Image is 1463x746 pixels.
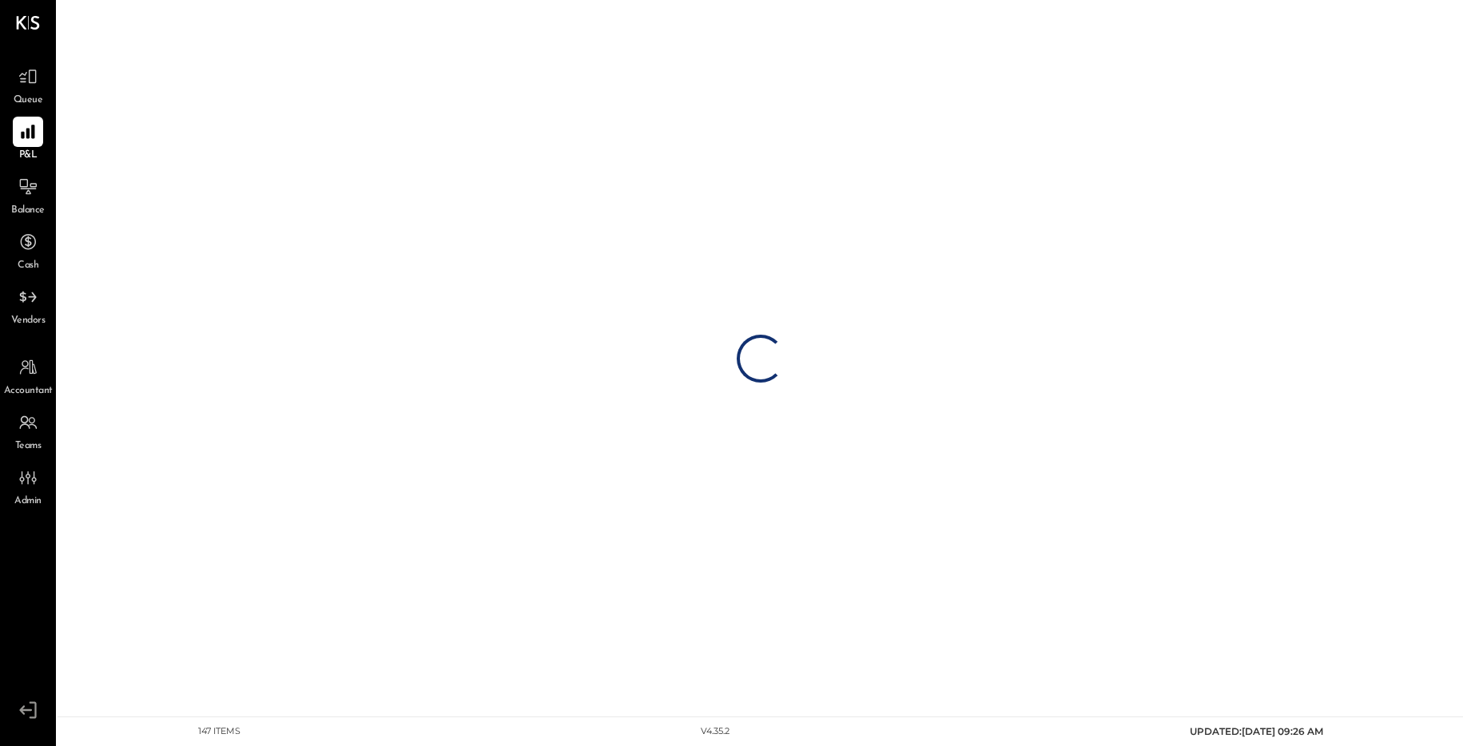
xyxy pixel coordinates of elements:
[14,93,43,108] span: Queue
[198,725,241,738] div: 147 items
[1,407,55,454] a: Teams
[1,227,55,273] a: Cash
[701,725,730,738] div: v 4.35.2
[1,117,55,163] a: P&L
[4,384,53,399] span: Accountant
[11,204,45,218] span: Balance
[18,259,38,273] span: Cash
[1,462,55,509] a: Admin
[19,149,38,163] span: P&L
[11,314,46,328] span: Vendors
[1,62,55,108] a: Queue
[15,439,42,454] span: Teams
[1,352,55,399] a: Accountant
[1,172,55,218] a: Balance
[14,494,42,509] span: Admin
[1,282,55,328] a: Vendors
[1190,725,1323,737] span: UPDATED: [DATE] 09:26 AM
